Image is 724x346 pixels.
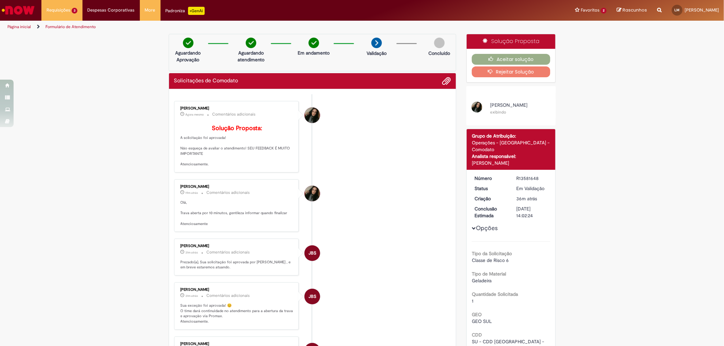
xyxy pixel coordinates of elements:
[304,186,320,201] div: undefined Off-line
[472,153,550,160] div: Analista responsável:
[490,109,506,115] small: exibindo
[188,7,205,15] p: +GenAi
[516,205,548,219] div: [DATE] 14:02:24
[472,298,474,304] span: 1
[181,288,294,292] div: [PERSON_NAME]
[172,49,205,63] p: Aguardando Aprovação
[5,21,478,33] ul: Trilhas de página
[207,293,250,299] small: Comentários adicionais
[469,175,511,182] dt: Número
[7,24,31,29] a: Página inicial
[472,278,491,284] span: Geladeira
[472,133,550,139] div: Grupo de Atribuição:
[1,3,36,17] img: ServiceNow
[685,7,719,13] span: [PERSON_NAME]
[516,185,548,192] div: Em Validação
[186,113,204,117] time: 30/09/2025 14:33:16
[166,7,205,15] div: Padroniza
[516,175,548,182] div: R13581648
[304,245,320,261] div: Jacqueline Batista Shiota
[186,191,198,195] time: 30/09/2025 14:14:54
[181,200,294,227] p: Olá, Trava aberta por 10 minutos, gentileza informar quando finalizar Atenciosamente
[181,106,294,110] div: [PERSON_NAME]
[186,294,198,298] time: 30/09/2025 14:02:19
[516,196,537,202] span: 36m atrás
[181,303,294,324] p: Sua exceção foi aprovada! 😊 O time dará continuidade no atendimento para a abertura da trava e ap...
[186,294,198,298] span: 31m atrás
[47,7,70,14] span: Requisições
[181,185,294,189] div: [PERSON_NAME]
[472,311,482,318] b: GEO
[428,50,450,57] p: Concluído
[235,49,267,63] p: Aguardando atendimento
[469,205,511,219] dt: Conclusão Estimada
[45,24,96,29] a: Formulário de Atendimento
[298,49,330,56] p: Em andamento
[309,288,316,305] span: JBS
[309,38,319,48] img: check-circle-green.png
[434,38,445,48] img: img-circle-grey.png
[469,195,511,202] dt: Criação
[490,102,527,108] span: [PERSON_NAME]
[174,78,238,84] h2: Solicitações de Comodato Histórico de tíquete
[469,185,511,192] dt: Status
[675,8,680,12] span: LM
[181,342,294,346] div: [PERSON_NAME]
[145,7,155,14] span: More
[186,113,204,117] span: Agora mesmo
[212,124,262,132] b: Solução Proposta:
[304,289,320,304] div: Jacqueline Batista Shiota
[246,38,256,48] img: check-circle-green.png
[181,244,294,248] div: [PERSON_NAME]
[186,250,198,255] time: 30/09/2025 14:02:24
[442,77,451,85] button: Adicionar anexos
[516,195,548,202] div: 30/09/2025 13:57:57
[309,245,316,261] span: JBS
[472,160,550,166] div: [PERSON_NAME]
[186,250,198,255] span: 31m atrás
[601,8,607,14] span: 2
[186,191,198,195] span: 19m atrás
[72,8,77,14] span: 3
[581,7,599,14] span: Favoritos
[516,196,537,202] time: 30/09/2025 13:57:57
[212,111,256,117] small: Comentários adicionais
[623,7,647,13] span: Rascunhos
[472,139,550,153] div: Operações - [GEOGRAPHIC_DATA] - Comodato
[367,50,387,57] p: Validação
[472,54,550,65] button: Aceitar solução
[304,107,320,123] div: undefined Off-line
[472,291,518,297] b: Quantidade Solicitada
[472,250,512,257] b: Tipo da Solicitação
[371,38,382,48] img: arrow-next.png
[467,34,555,49] div: Solução Proposta
[617,7,647,14] a: Rascunhos
[181,260,294,270] p: Prezado(a), Sua solicitação foi aprovada por [PERSON_NAME] , e em breve estaremos atuando.
[183,38,193,48] img: check-circle-green.png
[207,190,250,196] small: Comentários adicionais
[88,7,135,14] span: Despesas Corporativas
[472,332,482,338] b: CDD
[472,318,492,324] span: GEO SUL
[472,257,509,263] span: Classe de Risco 6
[472,66,550,77] button: Rejeitar Solução
[181,125,294,167] p: A solicitação foi aprovada! Não esqueça de avaliar o atendimento! SEU FEEDBACK É MUITO IMPORTANTE...
[472,271,506,277] b: Tipo de Material
[207,249,250,255] small: Comentários adicionais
